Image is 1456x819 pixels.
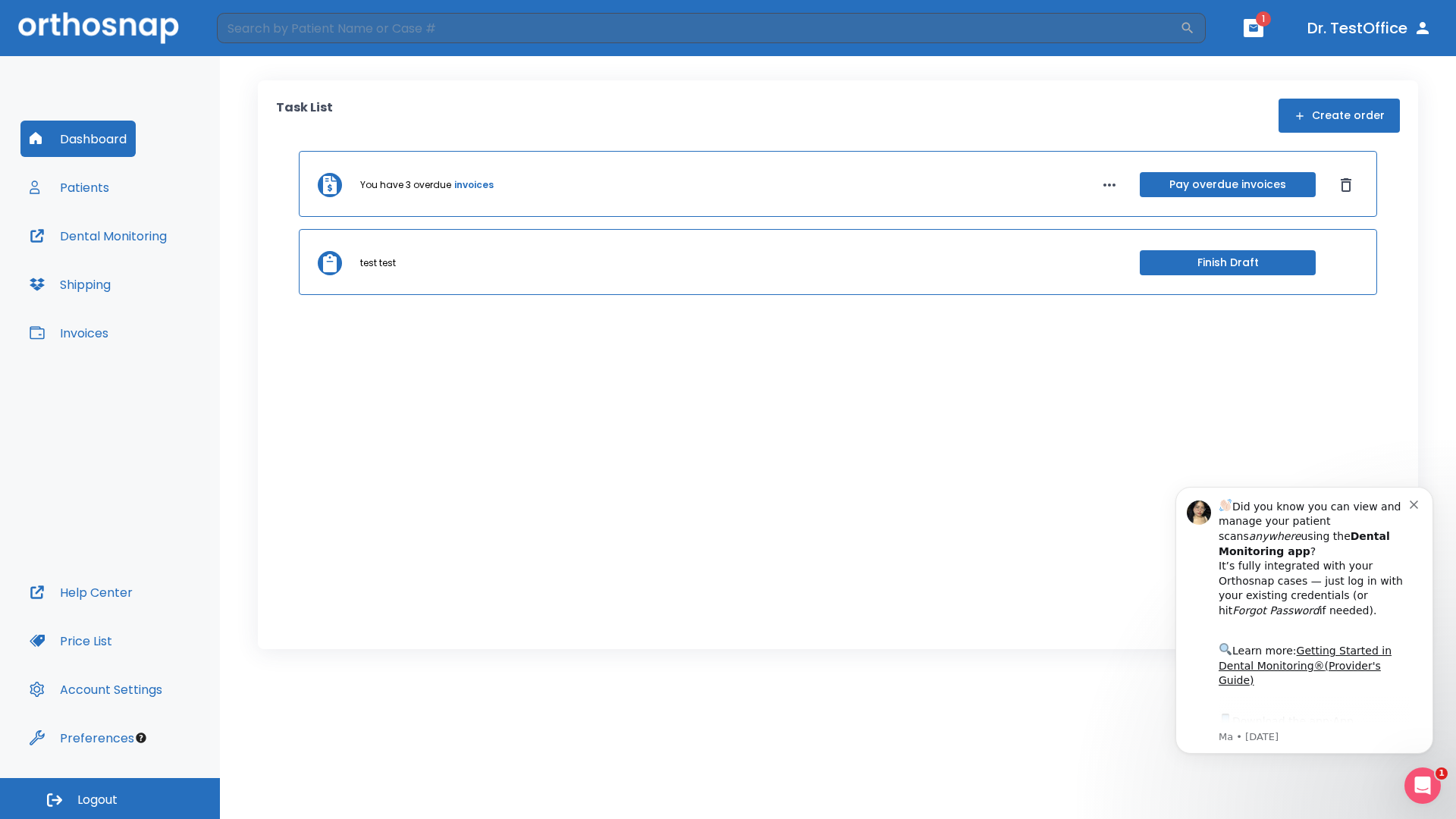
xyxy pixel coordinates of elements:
[20,720,143,756] button: Preferences
[77,792,118,808] span: Logout
[276,99,333,133] p: Task List
[1334,173,1358,197] button: Dismiss
[1140,172,1316,197] button: Pay overdue invoices
[1153,468,1456,811] iframe: Intercom notifications message
[1279,99,1400,133] button: Create order
[20,574,142,610] button: Help Center
[20,623,121,659] button: Price List
[20,266,120,303] button: Shipping
[20,169,118,206] button: Patients
[1301,14,1438,42] button: Dr. TestOffice
[1256,11,1271,27] span: 1
[1404,767,1441,804] iframe: Intercom live chat
[20,121,136,157] button: Dashboard
[360,178,451,192] p: You have 3 overdue
[454,178,494,192] a: invoices
[360,256,396,270] p: test test
[18,12,179,43] img: Orthosnap
[20,315,118,351] button: Invoices
[20,218,176,254] button: Dental Monitoring
[1140,250,1316,275] button: Finish Draft
[134,731,148,745] div: Tooltip anchor
[217,13,1180,43] input: Search by Patient Name or Case #
[20,671,171,708] button: Account Settings
[1436,767,1448,780] span: 1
